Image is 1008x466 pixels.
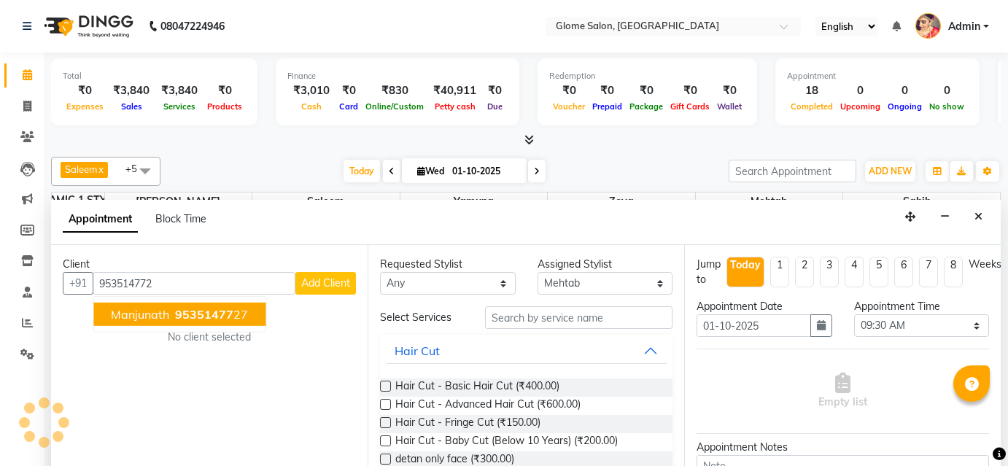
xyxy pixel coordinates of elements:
div: ₹0 [63,82,107,99]
span: Due [484,101,506,112]
span: Package [626,101,667,112]
img: logo [37,6,137,47]
div: ₹40,911 [427,82,482,99]
span: Completed [787,101,837,112]
li: 1 [770,257,789,287]
div: ₹0 [626,82,667,99]
div: Client [63,257,356,272]
span: Block Time [155,212,206,225]
span: Card [336,101,362,112]
span: Zoya [548,193,695,211]
span: Hair Cut - Fringe Cut (₹150.00) [395,415,540,433]
span: Gift Cards [667,101,713,112]
button: Add Client [295,272,356,295]
span: Hair Cut - Advanced Hair Cut (₹600.00) [395,397,581,415]
span: Wallet [713,101,745,112]
div: ₹3,840 [155,82,203,99]
span: Hair Cut - Baby Cut (Below 10 Years) (₹200.00) [395,433,618,451]
iframe: chat widget [947,408,993,451]
span: Sales [117,101,146,112]
div: Weeks [969,257,1001,272]
div: 0 [884,82,926,99]
span: +5 [125,163,148,174]
span: Hair Cut - Basic Hair Cut (₹400.00) [395,378,559,397]
span: Prepaid [589,101,626,112]
span: Appointment [63,206,138,233]
span: Empty list [818,373,867,410]
div: Appointment Notes [697,440,989,455]
li: 2 [795,257,814,287]
span: Yamuna [400,193,548,211]
div: 18 [787,82,837,99]
div: Hair Cut [395,342,440,360]
li: 8 [944,257,963,287]
span: No show [926,101,968,112]
input: 2025-10-01 [448,160,521,182]
span: Saleem [252,193,400,211]
div: ₹0 [203,82,246,99]
span: Upcoming [837,101,884,112]
li: 5 [869,257,888,287]
span: [PERSON_NAME] [105,193,252,211]
button: +91 [63,272,93,295]
div: Appointment [787,70,968,82]
div: Select Services [369,310,474,325]
span: Cash [298,101,325,112]
button: Hair Cut [386,338,667,364]
div: 0 [837,82,884,99]
div: ₹3,010 [287,82,336,99]
input: yyyy-mm-dd [697,314,811,337]
button: Close [968,206,989,228]
div: Appointment Date [697,299,832,314]
div: Jump to [697,257,721,287]
span: Ongoing [884,101,926,112]
div: ₹830 [362,82,427,99]
img: Admin [915,13,941,39]
input: Search Appointment [729,160,856,182]
span: Mehtab [696,193,843,211]
div: ₹0 [589,82,626,99]
div: Appointment Time [854,299,990,314]
span: Products [203,101,246,112]
div: Redemption [549,70,745,82]
div: ₹0 [336,82,362,99]
div: ₹0 [549,82,589,99]
span: Saleem [65,163,97,175]
div: Requested Stylist [380,257,516,272]
div: ₹0 [713,82,745,99]
span: ADD NEW [869,166,912,176]
span: Expenses [63,101,107,112]
div: Assigned Stylist [538,257,673,272]
div: Today [730,257,761,273]
span: Today [344,160,380,182]
div: ₹0 [667,82,713,99]
span: Sahib [843,193,990,211]
div: Total [63,70,246,82]
div: Finance [287,70,508,82]
ngb-highlight: 27 [172,307,248,322]
div: ₹0 [482,82,508,99]
div: DYNAMIC.1.STYLIST [52,193,104,208]
span: Voucher [549,101,589,112]
span: Admin [948,19,980,34]
div: 0 [926,82,968,99]
span: Manjunath [111,307,169,322]
li: 4 [845,257,864,287]
span: 95351477 [175,307,233,322]
div: No client selected [98,330,321,345]
span: Online/Custom [362,101,427,112]
span: Services [160,101,199,112]
button: ADD NEW [865,161,915,182]
span: Petty cash [431,101,479,112]
b: 08047224946 [160,6,225,47]
li: 6 [894,257,913,287]
li: 3 [820,257,839,287]
input: Search by service name [485,306,672,329]
input: Search by Name/Mobile/Email/Code [93,272,295,295]
a: x [97,163,104,175]
span: Add Client [301,276,350,290]
div: ₹3,840 [107,82,155,99]
li: 7 [919,257,938,287]
span: Wed [414,166,448,176]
